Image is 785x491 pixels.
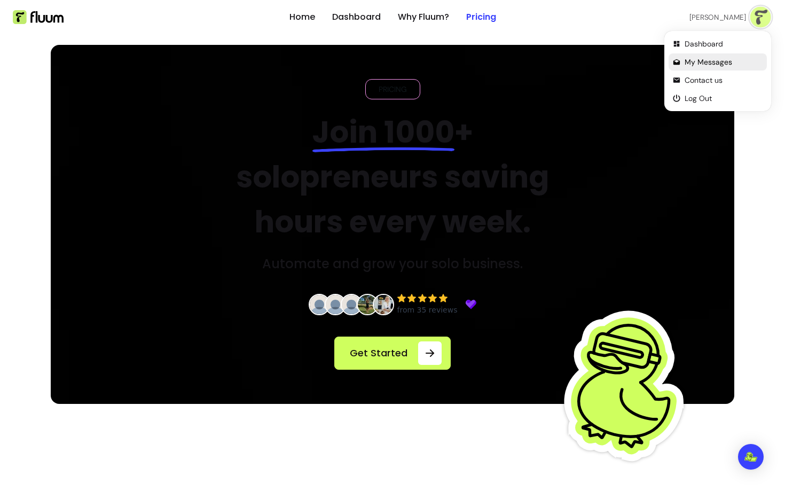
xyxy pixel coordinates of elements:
span: Dashboard [685,38,763,49]
ul: Profile Actions [669,35,767,107]
div: Profile Actions [666,33,769,109]
span: Join 1000 [312,111,454,153]
img: Fluum Logo [13,10,64,24]
a: Why Fluum? [398,11,449,24]
span: [PERSON_NAME] [689,12,746,22]
a: Pricing [466,11,496,24]
h2: + solopreneurs saving hours every week. [212,110,574,245]
span: My Messages [685,57,763,67]
img: avatar [750,7,771,28]
span: Get Started [343,346,414,361]
img: Fluum Duck sticker [561,292,694,479]
h3: Automate and grow your solo business. [262,255,523,272]
div: Open Intercom Messenger [738,444,764,470]
span: Log Out [685,93,763,104]
span: Contact us [685,75,763,85]
span: PRICING [374,84,411,95]
a: Dashboard [332,11,381,24]
a: Home [289,11,315,24]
